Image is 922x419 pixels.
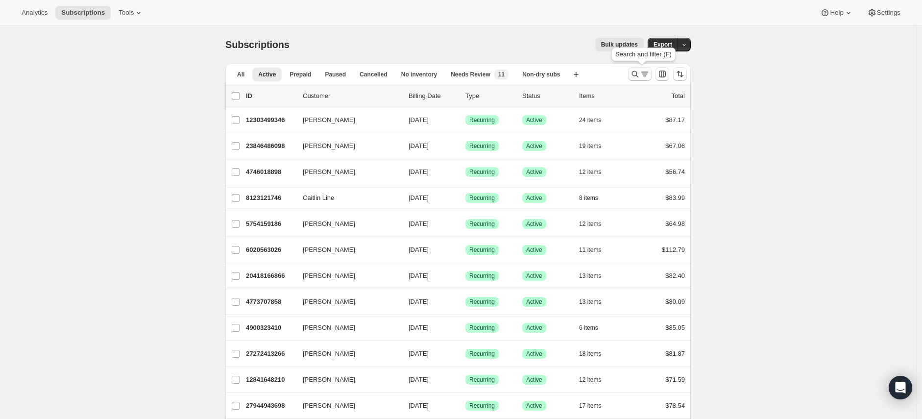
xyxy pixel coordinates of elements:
div: 12841648210[PERSON_NAME][DATE]SuccessRecurringSuccessActive12 items$71.59 [246,373,685,387]
p: Status [522,91,571,101]
div: Type [465,91,514,101]
button: 13 items [579,269,612,283]
span: $80.09 [665,298,685,305]
span: 12 items [579,376,601,384]
span: Non-dry subs [522,71,560,78]
button: [PERSON_NAME] [297,112,395,128]
button: [PERSON_NAME] [297,346,395,362]
div: Items [579,91,628,101]
button: [PERSON_NAME] [297,216,395,232]
button: 12 items [579,217,612,231]
span: Settings [877,9,900,17]
span: Active [526,272,542,280]
span: Recurring [469,402,495,410]
p: 27944943698 [246,401,295,411]
span: [PERSON_NAME] [303,349,355,359]
span: $81.87 [665,350,685,357]
span: $83.99 [665,194,685,201]
button: Settings [861,6,906,20]
span: [PERSON_NAME] [303,323,355,333]
span: $67.06 [665,142,685,149]
button: Bulk updates [595,38,644,51]
p: 4746018898 [246,167,295,177]
span: 11 items [579,246,601,254]
span: Analytics [22,9,48,17]
p: Customer [303,91,401,101]
span: Active [526,168,542,176]
button: 19 items [579,139,612,153]
span: $56.74 [665,168,685,175]
span: Recurring [469,298,495,306]
span: 24 items [579,116,601,124]
div: 27272413266[PERSON_NAME][DATE]SuccessRecurringSuccessActive18 items$81.87 [246,347,685,361]
span: Recurring [469,168,495,176]
span: Recurring [469,116,495,124]
span: Bulk updates [601,41,638,49]
span: [PERSON_NAME] [303,219,355,229]
span: $78.54 [665,402,685,409]
div: 5754159186[PERSON_NAME][DATE]SuccessRecurringSuccessActive12 items$64.98 [246,217,685,231]
span: 19 items [579,142,601,150]
span: Active [526,116,542,124]
div: 27944943698[PERSON_NAME][DATE]SuccessRecurringSuccessActive17 items$78.54 [246,399,685,413]
span: [PERSON_NAME] [303,375,355,385]
span: Needs Review [451,71,490,78]
button: Sort the results [673,67,687,81]
span: 17 items [579,402,601,410]
span: $112.79 [662,246,685,253]
span: [PERSON_NAME] [303,271,355,281]
span: [DATE] [409,376,429,383]
span: [DATE] [409,402,429,409]
button: [PERSON_NAME] [297,294,395,310]
button: 6 items [579,321,609,335]
button: 24 items [579,113,612,127]
span: 18 items [579,350,601,358]
span: [PERSON_NAME] [303,115,355,125]
button: 8 items [579,191,609,205]
button: [PERSON_NAME] [297,372,395,388]
span: Cancelled [360,71,388,78]
p: 5754159186 [246,219,295,229]
button: Analytics [16,6,53,20]
button: [PERSON_NAME] [297,320,395,336]
button: 12 items [579,373,612,387]
p: 4773707858 [246,297,295,307]
span: [DATE] [409,220,429,227]
span: Active [526,142,542,150]
span: Caitlin Line [303,193,334,203]
button: 17 items [579,399,612,413]
span: [PERSON_NAME] [303,245,355,255]
span: Recurring [469,220,495,228]
span: Help [830,9,843,17]
button: Customize table column order and visibility [655,67,669,81]
p: 27272413266 [246,349,295,359]
button: 11 items [579,243,612,257]
div: 6020563026[PERSON_NAME][DATE]SuccessRecurringSuccessActive11 items$112.79 [246,243,685,257]
span: All [237,71,244,78]
div: Open Intercom Messenger [889,376,912,399]
div: 4900323410[PERSON_NAME][DATE]SuccessRecurringSuccessActive6 items$85.05 [246,321,685,335]
span: Recurring [469,142,495,150]
button: [PERSON_NAME] [297,138,395,154]
span: Active [526,194,542,202]
span: [DATE] [409,194,429,201]
span: 12 items [579,168,601,176]
button: Subscriptions [55,6,111,20]
p: Billing Date [409,91,458,101]
p: 20418166866 [246,271,295,281]
span: Recurring [469,350,495,358]
span: [DATE] [409,350,429,357]
p: Total [672,91,685,101]
p: 8123121746 [246,193,295,203]
span: Active [526,298,542,306]
button: Create new view [568,68,584,81]
span: Tools [119,9,134,17]
button: 13 items [579,295,612,309]
span: [DATE] [409,324,429,331]
span: [PERSON_NAME] [303,401,355,411]
button: Caitlin Line [297,190,395,206]
span: 11 [498,71,505,78]
span: Paused [325,71,346,78]
span: Active [526,246,542,254]
span: Subscriptions [225,39,290,50]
